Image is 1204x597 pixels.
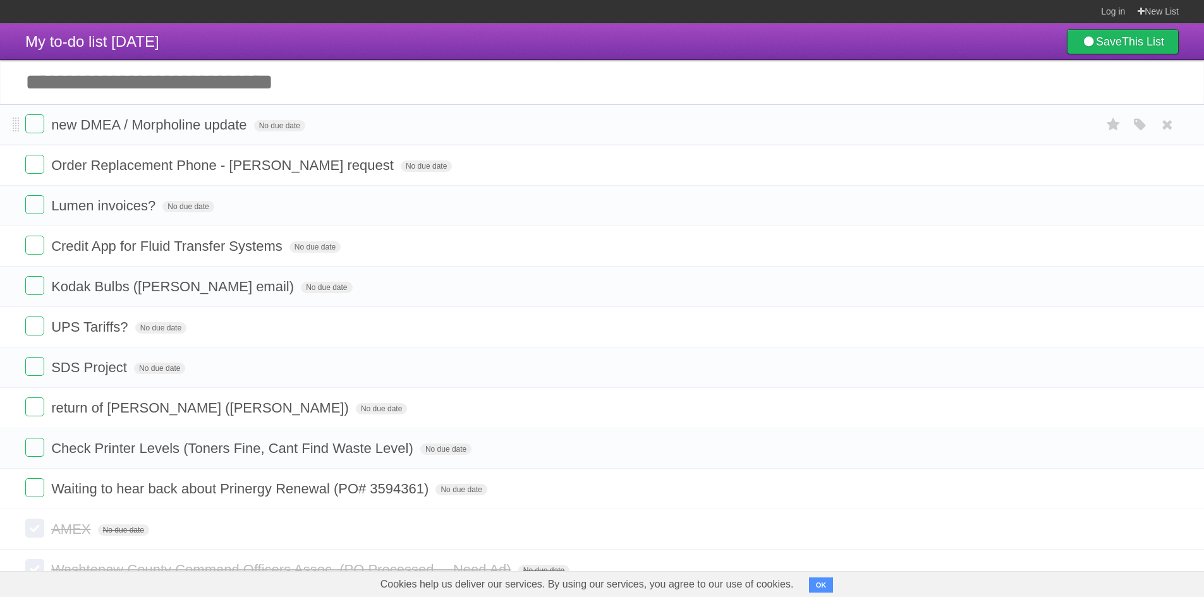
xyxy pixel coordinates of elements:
span: No due date [254,120,305,131]
label: Done [25,276,44,295]
label: Done [25,559,44,578]
label: Done [25,317,44,335]
span: No due date [518,565,569,576]
span: No due date [356,403,407,414]
span: Kodak Bulbs ([PERSON_NAME] email) [51,279,297,294]
label: Done [25,236,44,255]
span: Credit App for Fluid Transfer Systems [51,238,286,254]
span: No due date [289,241,341,253]
span: No due date [135,322,186,334]
span: Check Printer Levels (Toners Fine, Cant Find Waste Level) [51,440,417,456]
label: Done [25,397,44,416]
label: Star task [1102,114,1126,135]
span: Lumen invoices? [51,198,159,214]
label: Done [25,519,44,538]
span: No due date [420,443,471,455]
b: This List [1122,35,1164,48]
span: Order Replacement Phone - [PERSON_NAME] request [51,157,397,173]
span: Washtenaw County Command Officers Assoc. (PO Processed ... Need Ad) [51,562,514,577]
button: OK [809,577,834,593]
span: AMEX [51,521,94,537]
label: Done [25,357,44,376]
span: No due date [401,160,452,172]
span: My to-do list [DATE] [25,33,159,50]
span: No due date [162,201,214,212]
label: Done [25,155,44,174]
span: No due date [301,282,352,293]
span: Cookies help us deliver our services. By using our services, you agree to our use of cookies. [368,572,806,597]
span: UPS Tariffs? [51,319,131,335]
span: SDS Project [51,359,130,375]
label: Done [25,478,44,497]
label: Done [25,195,44,214]
a: SaveThis List [1067,29,1179,54]
span: new DMEA / Morpholine update [51,117,250,133]
label: Done [25,114,44,133]
span: No due date [435,484,487,495]
label: Done [25,438,44,457]
span: Waiting to hear back about Prinergy Renewal (PO# 3594361) [51,481,432,497]
span: No due date [134,363,185,374]
span: No due date [98,524,149,536]
span: return of [PERSON_NAME] ([PERSON_NAME]) [51,400,352,416]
